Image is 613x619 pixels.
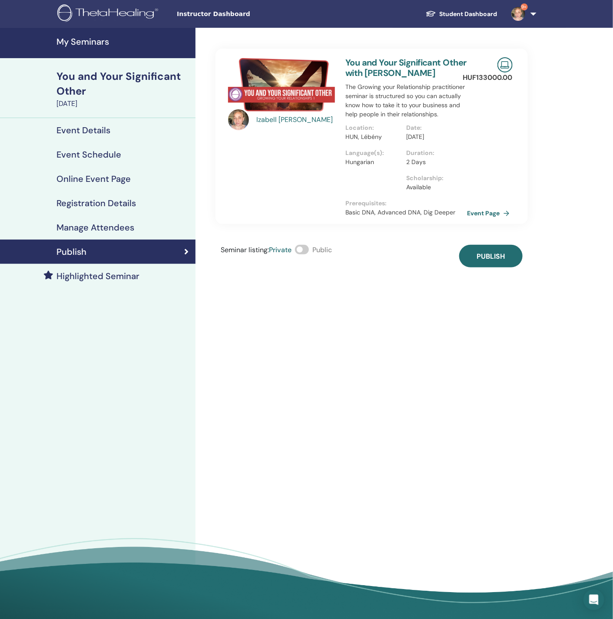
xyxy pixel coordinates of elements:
p: 2 Days [406,158,462,167]
p: Date : [406,123,462,132]
h4: Event Schedule [56,149,121,160]
p: Duration : [406,148,462,158]
p: HUN, Lébény [345,132,401,142]
span: Public [312,245,332,254]
p: Prerequisites : [345,199,467,208]
p: [DATE] [406,132,462,142]
p: Basic DNA, Advanced DNA, Dig Deeper [345,208,467,217]
p: HUF 133000.00 [463,72,513,83]
span: Publish [477,252,505,261]
a: Event Page [467,207,513,220]
img: default.jpg [228,109,249,130]
a: Izabell [PERSON_NAME] [257,115,337,125]
p: Scholarship : [406,174,462,183]
h4: Highlighted Seminar [56,271,139,281]
p: The Growing your Relationship practitioner seminar is structured so you can actually know how to ... [345,82,467,119]
h4: Registration Details [56,198,136,208]
a: You and Your Significant Other with [PERSON_NAME] [345,57,467,79]
div: Open Intercom Messenger [583,589,604,610]
img: graduation-cap-white.svg [426,10,436,17]
span: Private [269,245,292,254]
h4: Publish [56,247,86,257]
div: [DATE] [56,99,190,109]
span: Seminar listing : [221,245,269,254]
span: Instructor Dashboard [177,10,307,19]
h4: Event Details [56,125,110,135]
p: Location : [345,123,401,132]
p: Hungarian [345,158,401,167]
p: Available [406,183,462,192]
h4: My Seminars [56,36,190,47]
h4: Manage Attendees [56,222,134,233]
span: 9+ [521,3,528,10]
div: You and Your Significant Other [56,69,190,99]
a: Student Dashboard [419,6,504,22]
img: Live Online Seminar [497,57,513,72]
button: Publish [459,245,523,267]
img: logo.png [57,4,161,24]
a: You and Your Significant Other[DATE] [51,69,195,109]
img: You and Your Significant Other [228,57,335,112]
p: Language(s) : [345,148,401,158]
img: default.jpg [511,7,525,21]
h4: Online Event Page [56,174,131,184]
